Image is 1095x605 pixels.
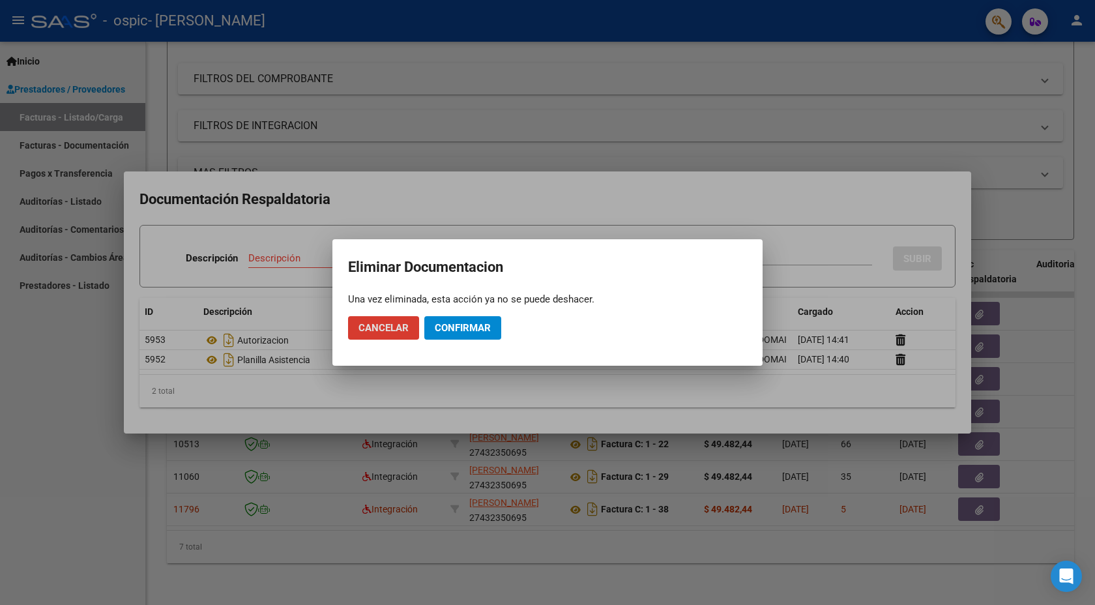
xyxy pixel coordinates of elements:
[348,255,747,280] h2: Eliminar Documentacion
[424,316,501,340] button: Confirmar
[348,316,419,340] button: Cancelar
[435,322,491,334] span: Confirmar
[348,293,747,306] div: Una vez eliminada, esta acción ya no se puede deshacer.
[1051,561,1082,592] div: Open Intercom Messenger
[358,322,409,334] span: Cancelar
